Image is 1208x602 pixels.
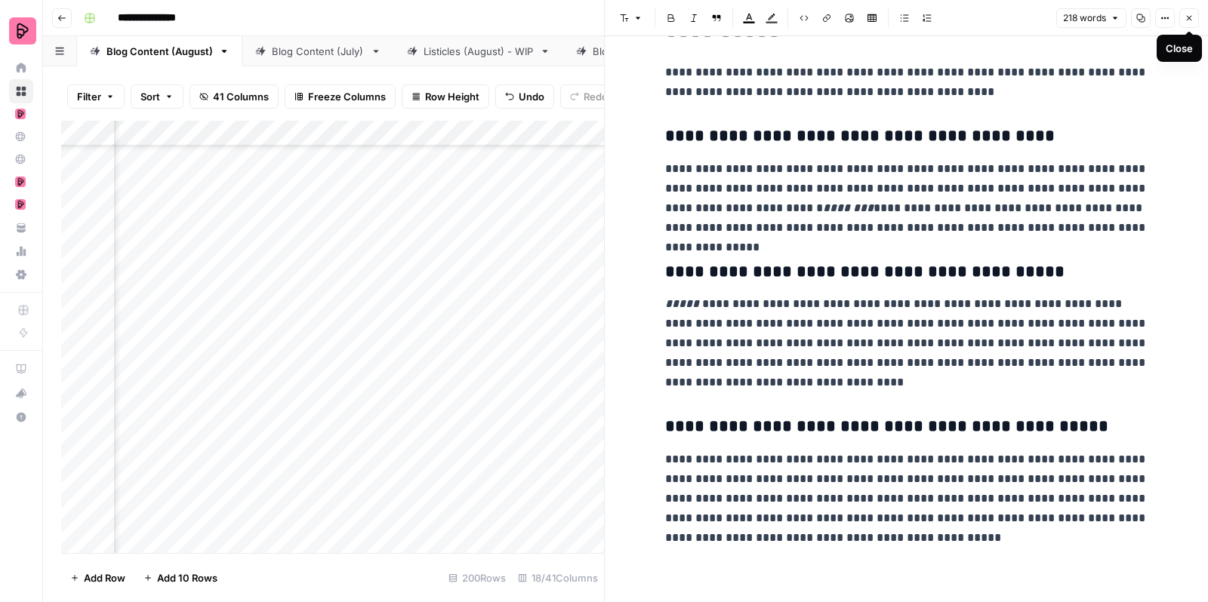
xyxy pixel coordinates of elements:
span: Add Row [84,570,125,585]
div: Blog Content (May) [593,44,686,59]
span: Row Height [425,89,479,104]
a: Blog Content (August) [77,36,242,66]
div: Listicles (August) - WIP [424,44,534,59]
a: Home [9,56,33,80]
button: Row Height [402,84,489,109]
img: mhz6d65ffplwgtj76gcfkrq5icux [15,177,26,187]
a: AirOps Academy [9,357,33,381]
div: What's new? [10,382,32,404]
button: Redo [560,84,618,109]
a: Browse [9,79,33,103]
div: 200 Rows [442,566,512,590]
img: Preply Logo [9,17,36,45]
a: Usage [9,239,33,263]
button: Add 10 Rows [134,566,226,590]
span: Add 10 Rows [157,570,217,585]
span: 41 Columns [213,89,269,104]
span: Redo [584,89,608,104]
img: mhz6d65ffplwgtj76gcfkrq5icux [15,109,26,119]
span: Undo [519,89,544,104]
button: Help + Support [9,405,33,429]
a: Blog Content (May) [563,36,715,66]
button: Undo [495,84,554,109]
button: Workspace: Preply [9,12,33,50]
button: Add Row [61,566,134,590]
a: Settings [9,263,33,287]
span: Filter [77,89,101,104]
div: Blog Content (August) [106,44,213,59]
span: Sort [140,89,160,104]
a: Listicles (August) - WIP [394,36,563,66]
span: Freeze Columns [308,89,386,104]
button: Sort [131,84,183,109]
img: mhz6d65ffplwgtj76gcfkrq5icux [15,199,26,210]
button: 41 Columns [190,84,279,109]
button: What's new? [9,381,33,405]
div: 18/41 Columns [512,566,604,590]
a: Your Data [9,216,33,240]
div: Close [1166,41,1193,56]
button: 218 words [1056,8,1126,28]
a: Blog Content (July) [242,36,394,66]
div: Blog Content (July) [272,44,365,59]
button: Freeze Columns [285,84,396,109]
span: 218 words [1063,11,1106,25]
button: Filter [67,84,125,109]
